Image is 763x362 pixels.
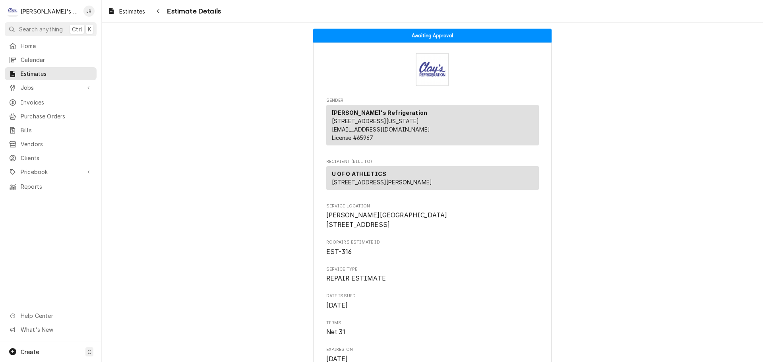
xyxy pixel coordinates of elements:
span: Invoices [21,98,93,106]
span: Jobs [21,83,81,92]
span: Service Type [326,274,539,283]
a: Reports [5,180,97,193]
span: Vendors [21,140,93,148]
span: Search anything [19,25,63,33]
span: Expires On [326,347,539,353]
span: Roopairs Estimate ID [326,239,539,246]
a: Go to Help Center [5,309,97,322]
a: Bills [5,124,97,137]
a: Clients [5,151,97,165]
a: Go to Pricebook [5,165,97,178]
div: Service Location [326,203,539,230]
span: [STREET_ADDRESS][PERSON_NAME] [332,179,432,186]
div: Recipient (Bill To) [326,166,539,193]
a: Estimates [5,67,97,80]
span: Estimate Details [165,6,221,17]
span: What's New [21,325,92,334]
span: Recipient (Bill To) [326,159,539,165]
a: Estimates [104,5,148,18]
span: Service Type [326,266,539,273]
span: C [87,348,91,356]
a: [EMAIL_ADDRESS][DOMAIN_NAME] [332,126,430,133]
span: Date Issued [326,293,539,299]
a: Invoices [5,96,97,109]
div: Date Issued [326,293,539,310]
span: Pricebook [21,168,81,176]
div: Sender [326,105,539,145]
div: Clay's Refrigeration's Avatar [7,6,18,17]
span: Roopairs Estimate ID [326,247,539,257]
img: Logo [416,53,449,86]
span: Service Location [326,211,539,229]
span: Create [21,348,39,355]
span: License # 65967 [332,134,373,141]
span: K [88,25,91,33]
span: Sender [326,97,539,104]
span: Terms [326,320,539,326]
div: Sender [326,105,539,149]
span: [DATE] [326,302,348,309]
span: Reports [21,182,93,191]
span: Service Location [326,203,539,209]
span: REPAIR ESTIMATE [326,275,386,282]
span: [PERSON_NAME][GEOGRAPHIC_DATA] [STREET_ADDRESS] [326,211,447,228]
div: JR [83,6,95,17]
div: [PERSON_NAME]'s Refrigeration [21,7,79,15]
strong: U OF O ATHLETICS [332,170,387,177]
span: Help Center [21,312,92,320]
span: Estimates [119,7,145,15]
span: Home [21,42,93,50]
span: Awaiting Approval [412,33,453,38]
strong: [PERSON_NAME]'s Refrigeration [332,109,428,116]
button: Search anythingCtrlK [5,22,97,36]
button: Navigate back [152,5,165,17]
span: [STREET_ADDRESS][US_STATE] [332,118,419,124]
a: Home [5,39,97,52]
span: EST-316 [326,248,352,256]
span: Date Issued [326,301,539,310]
div: Status [313,29,552,43]
div: Terms [326,320,539,337]
div: Service Type [326,266,539,283]
div: Estimate Sender [326,97,539,149]
div: Roopairs Estimate ID [326,239,539,256]
span: Net 31 [326,328,346,336]
div: C [7,6,18,17]
div: Estimate Recipient [326,159,539,194]
div: Recipient (Bill To) [326,166,539,190]
a: Calendar [5,53,97,66]
a: Vendors [5,137,97,151]
span: Ctrl [72,25,82,33]
a: Purchase Orders [5,110,97,123]
span: Calendar [21,56,93,64]
div: Jeff Rue's Avatar [83,6,95,17]
span: Bills [21,126,93,134]
span: Clients [21,154,93,162]
span: Estimates [21,70,93,78]
span: Terms [326,327,539,337]
a: Go to What's New [5,323,97,336]
span: Purchase Orders [21,112,93,120]
a: Go to Jobs [5,81,97,94]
